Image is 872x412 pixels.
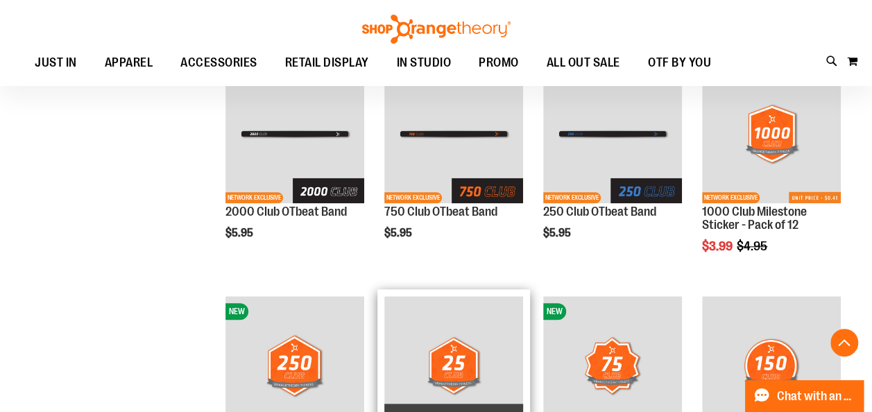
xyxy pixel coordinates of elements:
[397,47,452,78] span: IN STUDIO
[285,47,369,78] span: RETAIL DISPLAY
[543,227,573,239] span: $5.95
[225,303,248,320] span: NEW
[35,47,77,78] span: JUST IN
[105,47,153,78] span: APPAREL
[830,329,858,357] button: Back To Top
[384,65,523,205] a: Main of 750 Club OTBeat BandNETWORK EXCLUSIVE
[702,205,807,232] a: 1000 Club Milestone Sticker - Pack of 12
[479,47,519,78] span: PROMO
[225,65,364,203] img: Main of 2000 Club OTBeat Band
[737,239,769,253] span: $4.95
[180,47,257,78] span: ACCESSORIES
[225,227,255,239] span: $5.95
[547,47,620,78] span: ALL OUT SALE
[225,205,347,218] a: 2000 Club OTbeat Band
[225,192,283,203] span: NETWORK EXCLUSIVE
[225,65,364,205] a: Main of 2000 Club OTBeat BandNETWORK EXCLUSIVE
[745,380,864,412] button: Chat with an Expert
[702,239,735,253] span: $3.99
[543,205,656,218] a: 250 Club OTbeat Band
[543,303,566,320] span: NEW
[648,47,711,78] span: OTF BY YOU
[384,227,414,239] span: $5.95
[536,58,689,275] div: product
[702,65,841,203] img: 1000 Club Milestone Sticker - Pack of 12
[777,390,855,403] span: Chat with an Expert
[377,58,530,275] div: product
[219,58,371,275] div: product
[384,205,497,218] a: 750 Club OTbeat Band
[384,65,523,203] img: Main of 750 Club OTBeat Band
[543,192,601,203] span: NETWORK EXCLUSIVE
[702,192,760,203] span: NETWORK EXCLUSIVE
[360,15,513,44] img: Shop Orangetheory
[702,65,841,205] a: 1000 Club Milestone Sticker - Pack of 12NETWORK EXCLUSIVE
[384,192,442,203] span: NETWORK EXCLUSIVE
[695,58,848,289] div: product
[543,65,682,203] img: Main of 250 Club OTBeat Band
[543,65,682,205] a: Main of 250 Club OTBeat BandNETWORK EXCLUSIVE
